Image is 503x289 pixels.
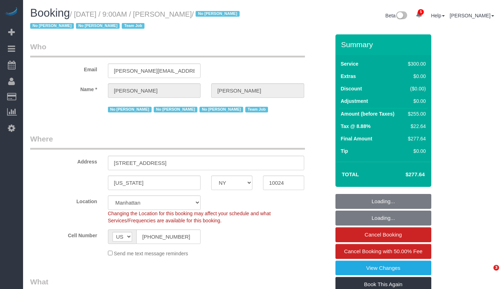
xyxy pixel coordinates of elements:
[493,265,499,271] span: 3
[341,135,372,142] label: Final Amount
[341,148,348,155] label: Tip
[108,83,201,98] input: First Name
[405,73,426,80] div: $0.00
[412,7,426,23] a: 5
[108,176,201,190] input: City
[341,40,428,49] h3: Summary
[341,110,394,117] label: Amount (before Taxes)
[30,10,242,30] small: / [DATE] / 9:00AM / [PERSON_NAME]
[395,11,407,21] img: New interface
[30,134,305,150] legend: Where
[341,98,368,105] label: Adjustment
[76,23,120,29] span: No [PERSON_NAME]
[405,148,426,155] div: $0.00
[344,248,422,254] span: Cancel Booking with 50.00% Fee
[405,123,426,130] div: $22.64
[136,229,201,244] input: Cell Number
[25,63,103,73] label: Email
[25,195,103,205] label: Location
[341,85,362,92] label: Discount
[263,176,304,190] input: Zip Code
[25,229,103,239] label: Cell Number
[108,211,271,223] span: Changing the Location for this booking may affect your schedule and what Services/Frequencies are...
[418,9,424,15] span: 5
[30,7,70,19] span: Booking
[4,7,18,17] img: Automaid Logo
[405,85,426,92] div: ($0.00)
[384,172,425,178] h4: $277.64
[405,98,426,105] div: $0.00
[25,156,103,165] label: Address
[245,107,268,112] span: Team Job
[196,11,239,17] span: No [PERSON_NAME]
[335,261,431,276] a: View Changes
[431,13,445,18] a: Help
[108,107,152,112] span: No [PERSON_NAME]
[405,110,426,117] div: $255.00
[108,63,201,78] input: Email
[122,23,144,29] span: Team Job
[211,83,304,98] input: Last Name
[30,41,305,57] legend: Who
[25,83,103,93] label: Name *
[199,107,243,112] span: No [PERSON_NAME]
[479,265,496,282] iframe: Intercom live chat
[341,60,359,67] label: Service
[342,171,359,177] strong: Total
[405,135,426,142] div: $277.64
[335,227,431,242] a: Cancel Booking
[341,73,356,80] label: Extras
[30,23,74,29] span: No [PERSON_NAME]
[154,107,197,112] span: No [PERSON_NAME]
[450,13,494,18] a: [PERSON_NAME]
[341,123,371,130] label: Tax @ 8.88%
[405,60,426,67] div: $300.00
[386,13,408,18] a: Beta
[114,251,188,256] span: Send me text message reminders
[335,244,431,259] a: Cancel Booking with 50.00% Fee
